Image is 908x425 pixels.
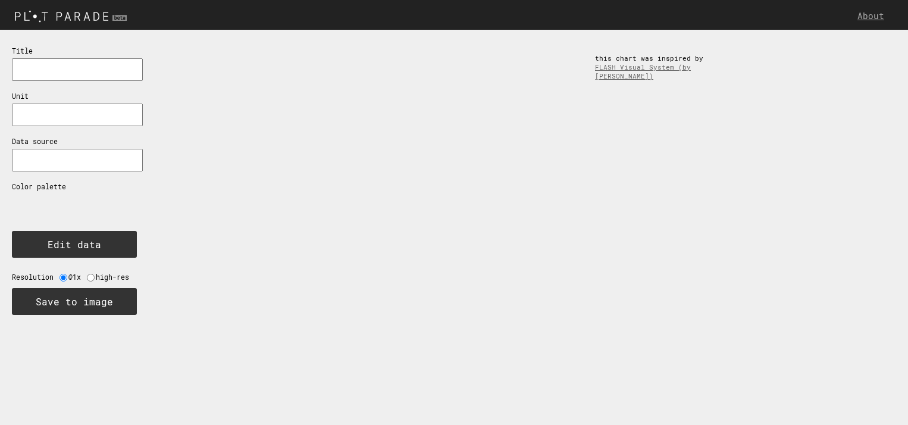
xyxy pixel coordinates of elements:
a: About [857,10,890,21]
button: Save to image [12,288,137,315]
p: Unit [12,92,143,101]
label: high-res [96,273,135,282]
a: FLASH Visual System (by [PERSON_NAME]) [595,62,691,80]
p: Title [12,46,143,55]
button: Edit data [12,231,137,258]
div: this chart was inspired by [583,42,726,92]
p: Data source [12,137,143,146]
p: Color palette [12,182,143,191]
label: @1x [68,273,87,282]
label: Resolution [12,273,60,282]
